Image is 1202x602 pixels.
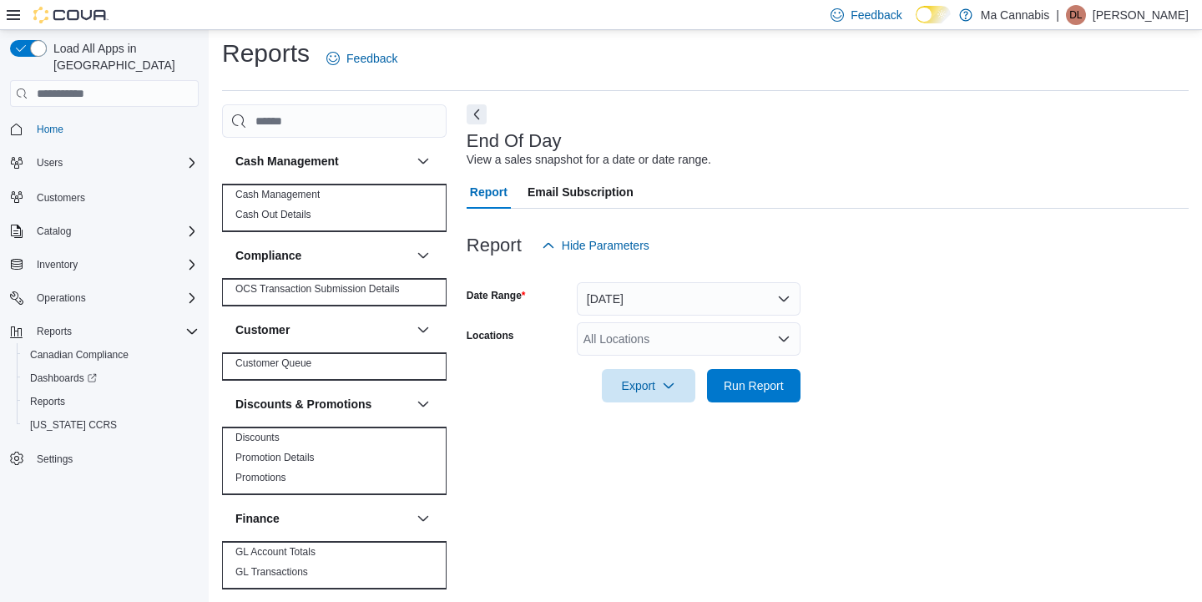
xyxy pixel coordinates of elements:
span: Dashboards [30,372,97,385]
a: Promotion Details [235,452,315,463]
span: Reports [30,395,65,408]
a: Dashboards [17,367,205,390]
span: Users [30,153,199,173]
button: Users [30,153,69,173]
button: Inventory [30,255,84,275]
button: Users [3,151,205,175]
span: Export [612,369,685,402]
h3: Report [467,235,522,255]
span: Customers [37,191,85,205]
button: Open list of options [777,332,790,346]
button: [US_STATE] CCRS [17,413,205,437]
div: Finance [222,542,447,589]
div: Cash Management [222,185,447,231]
button: Catalog [3,220,205,243]
span: Home [37,123,63,136]
span: Home [30,119,199,139]
button: Discounts & Promotions [235,396,410,412]
button: Inventory [3,253,205,276]
button: Compliance [413,245,433,266]
h3: Cash Management [235,153,339,169]
h3: Finance [235,510,280,527]
button: Finance [235,510,410,527]
input: Dark Mode [916,6,951,23]
button: Canadian Compliance [17,343,205,367]
a: Reports [23,392,72,412]
button: Reports [30,321,78,341]
a: Discounts [235,432,280,443]
span: Canadian Compliance [30,348,129,362]
span: Inventory [30,255,199,275]
span: Canadian Compliance [23,345,199,365]
span: Settings [30,448,199,469]
span: Catalog [30,221,199,241]
a: Canadian Compliance [23,345,135,365]
span: Hide Parameters [562,237,649,254]
a: Customers [30,188,92,208]
button: Cash Management [235,153,410,169]
h3: Discounts & Promotions [235,396,371,412]
p: [PERSON_NAME] [1093,5,1189,25]
button: Run Report [707,369,800,402]
div: View a sales snapshot for a date or date range. [467,151,711,169]
a: Home [30,119,70,139]
div: Dave Lai [1066,5,1086,25]
div: Compliance [222,279,447,306]
a: [US_STATE] CCRS [23,415,124,435]
button: Settings [3,447,205,471]
span: Run Report [724,377,784,394]
button: Home [3,117,205,141]
span: Catalog [37,225,71,238]
button: Reports [3,320,205,343]
span: Feedback [346,50,397,67]
button: Next [467,104,487,124]
span: DL [1069,5,1082,25]
h3: End Of Day [467,131,562,151]
button: Export [602,369,695,402]
a: Customer Queue [235,357,311,369]
button: Operations [30,288,93,308]
button: Customer [413,320,433,340]
button: Cash Management [413,151,433,171]
button: [DATE] [577,282,800,316]
button: Discounts & Promotions [413,394,433,414]
p: | [1056,5,1059,25]
button: Operations [3,286,205,310]
a: Dashboards [23,368,104,388]
span: Users [37,156,63,169]
span: Email Subscription [528,175,634,209]
span: Load All Apps in [GEOGRAPHIC_DATA] [47,40,199,73]
span: [US_STATE] CCRS [30,418,117,432]
span: Washington CCRS [23,415,199,435]
span: Inventory [37,258,78,271]
button: Customers [3,185,205,209]
button: Reports [17,390,205,413]
button: Hide Parameters [535,229,656,262]
a: Feedback [320,42,404,75]
span: Settings [37,453,73,466]
a: GL Transactions [235,566,308,578]
div: Customer [222,353,447,380]
span: Operations [30,288,199,308]
a: GL Account Totals [235,546,316,558]
span: Dashboards [23,368,199,388]
h3: Compliance [235,247,301,264]
span: Reports [30,321,199,341]
span: Dark Mode [916,23,917,24]
span: Reports [37,325,72,338]
button: Compliance [235,247,410,264]
p: Ma Cannabis [981,5,1050,25]
a: Promotions [235,472,286,483]
span: Report [470,175,508,209]
button: Catalog [30,221,78,241]
div: Discounts & Promotions [222,427,447,494]
nav: Complex example [10,110,199,514]
span: Feedback [851,7,901,23]
button: Customer [235,321,410,338]
span: Operations [37,291,86,305]
h1: Reports [222,37,310,70]
h3: Customer [235,321,290,338]
span: Customers [30,186,199,207]
a: OCS Transaction Submission Details [235,283,400,295]
button: Finance [413,508,433,529]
